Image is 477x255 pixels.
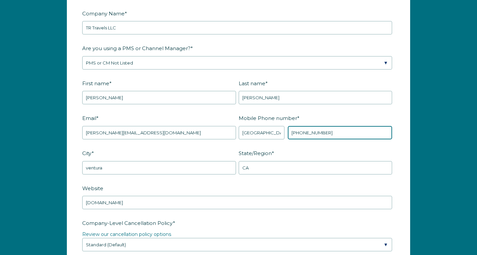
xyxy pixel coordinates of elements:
[239,148,272,158] span: State/Region
[82,43,191,53] span: Are you using a PMS or Channel Manager?
[82,148,92,158] span: City
[82,183,103,194] span: Website
[239,78,265,89] span: Last name
[239,113,297,123] span: Mobile Phone number
[82,8,125,19] span: Company Name
[82,78,109,89] span: First name
[82,113,96,123] span: Email
[82,218,173,228] span: Company-Level Cancellation Policy
[82,231,171,237] a: Review our cancellation policy options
